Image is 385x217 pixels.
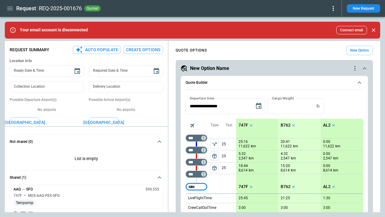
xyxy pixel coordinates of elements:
[10,97,84,102] p: Possible Departure Airport(s)
[14,211,19,217] span: Copy quote content
[222,150,236,162] p: 25
[146,187,159,191] h6: $90,555
[210,140,219,149] span: Type of sector
[281,156,290,161] p: 2,547
[10,170,163,185] button: Shared (1)
[186,171,207,178] div: Too short
[239,152,246,156] p: 5:32
[323,152,330,156] p: 0:00
[10,176,26,180] h6: Shared (1)
[222,162,236,174] p: 25
[222,138,236,150] p: 25
[272,96,294,101] label: Cargo Weight
[281,140,290,144] p: 20:41
[89,97,163,102] p: Possible Arrival Airport(s)
[251,144,256,149] p: km
[123,46,163,54] button: Create Options
[10,134,163,149] button: Not shared (0)
[176,49,207,52] h4: QUOTE OPTIONS
[180,65,368,72] button: New Option Namequote-option-actions
[73,46,121,54] button: Auto Populate
[85,6,100,11] span: quoted
[351,65,359,72] div: quote-option-actions
[323,144,334,149] p: 11,622
[10,117,40,128] button: [GEOGRAPHIC_DATA]
[210,152,219,161] button: left aligned
[10,149,163,170] p: List is empty
[281,184,291,189] p: B762
[239,168,248,173] p: 8,614
[10,107,84,112] p: No airports
[239,144,250,149] p: 11,622
[333,156,338,161] p: km
[186,183,207,190] div: Too short
[16,5,36,12] h1: Request
[190,65,229,72] h5: New Option Name
[28,211,34,217] span: Display quote schedule
[281,206,288,210] p: 3:00
[281,164,290,168] p: 15:20
[188,121,197,130] span: Aircraft selection
[333,168,338,173] p: km
[323,164,330,168] p: 0:00
[239,206,246,210] p: 3:00
[226,123,232,128] p: Taxi
[188,196,212,201] p: LiveFlightTime
[323,123,331,128] p: AL2
[211,153,217,159] span: package_2
[323,196,330,200] p: 1:30
[239,196,248,200] p: 25:45
[20,211,26,217] span: Display detailed quote content
[239,123,248,128] p: 747F
[150,65,162,77] button: Choose date
[186,134,207,142] div: Too short
[323,168,332,173] p: 8,614
[14,187,33,191] h6: AAQ → SFO
[188,205,216,210] p: CrewCallOutTime
[347,4,380,13] button: New Request
[323,206,330,210] p: 3:00
[28,194,60,198] h6: MEX-AAQ-PEX-SFO
[323,156,332,161] p: 2,547
[186,76,363,90] button: Quote Builder
[369,26,378,34] button: Close
[335,144,340,149] p: km
[281,152,288,156] p: 4:32
[210,164,219,173] button: left aligned
[190,96,214,101] label: Departure time
[239,184,248,189] p: 747F
[323,184,331,189] p: AL2
[293,144,298,149] p: km
[211,123,218,128] p: Type
[89,117,119,128] button: [GEOGRAPHIC_DATA]
[249,156,254,161] p: km
[281,144,292,149] p: 11,622
[210,140,219,149] button: left aligned
[239,156,248,161] p: 2,547
[316,104,320,109] p: lb
[71,65,83,77] button: Choose date
[281,196,290,200] p: 21:25
[10,59,163,63] h6: Location Info
[39,5,82,12] h2: REQ-2025-001676
[281,123,291,128] p: B762
[239,164,248,168] p: 18:44
[323,140,330,144] p: 0:00
[14,201,36,205] span: Tempsmtp
[239,140,248,144] p: 25:16
[291,156,296,161] p: km
[89,107,163,112] p: No airports
[10,140,33,144] h6: Not shared (0)
[346,46,373,55] button: New Option
[10,47,49,52] p: Request Summary
[211,165,217,171] span: package_2
[369,24,378,37] div: dismiss
[186,81,208,85] h6: Quote Builder
[210,152,219,161] span: Type of sector
[281,168,290,173] p: 8,614
[253,100,265,112] button: Choose date, selected date is Sep 18, 2025
[186,159,207,166] div: Too short
[249,168,254,173] p: km
[10,149,163,170] div: Not shared (0)
[14,194,22,198] h6: 747F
